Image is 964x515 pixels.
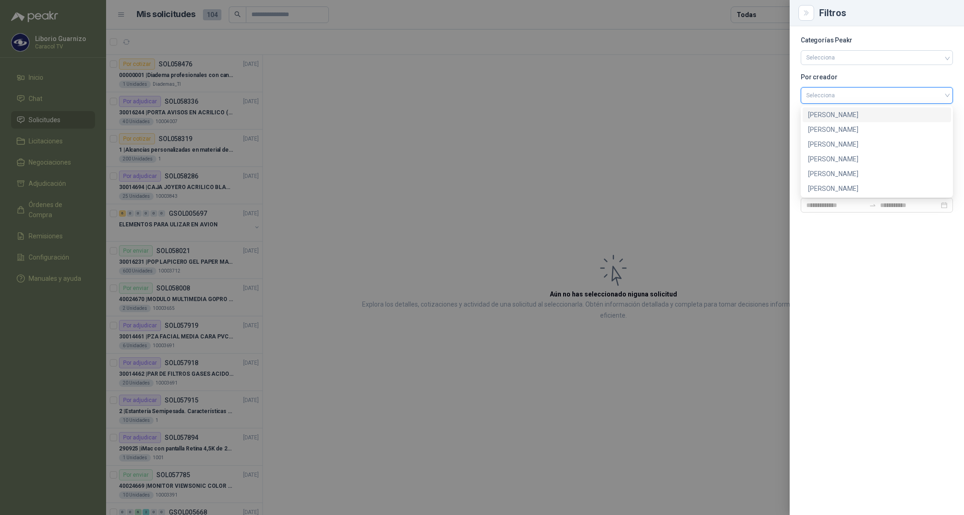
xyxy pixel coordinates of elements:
span: swap-right [869,201,876,209]
div: [PERSON_NAME] [808,184,946,194]
div: [PERSON_NAME] [808,110,946,120]
div: [PERSON_NAME] [808,169,946,179]
div: DIANA MARCELA ROA [803,107,951,122]
span: to [869,201,876,209]
p: Por creador [801,74,953,80]
div: LUZ DARY ARIAS [803,152,951,166]
div: [PERSON_NAME] [808,154,946,164]
div: Liborio Guarnizo [803,137,951,152]
div: Filtros [819,8,953,18]
div: Peter Oswaldo Peña Forero [803,181,951,196]
div: [PERSON_NAME] [808,124,946,135]
div: Pablo Carbonell [803,166,951,181]
p: Categorías Peakr [801,37,953,43]
div: [PERSON_NAME] [808,139,946,149]
button: Close [801,7,812,18]
div: Diego Armando Chacon Mora [803,122,951,137]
